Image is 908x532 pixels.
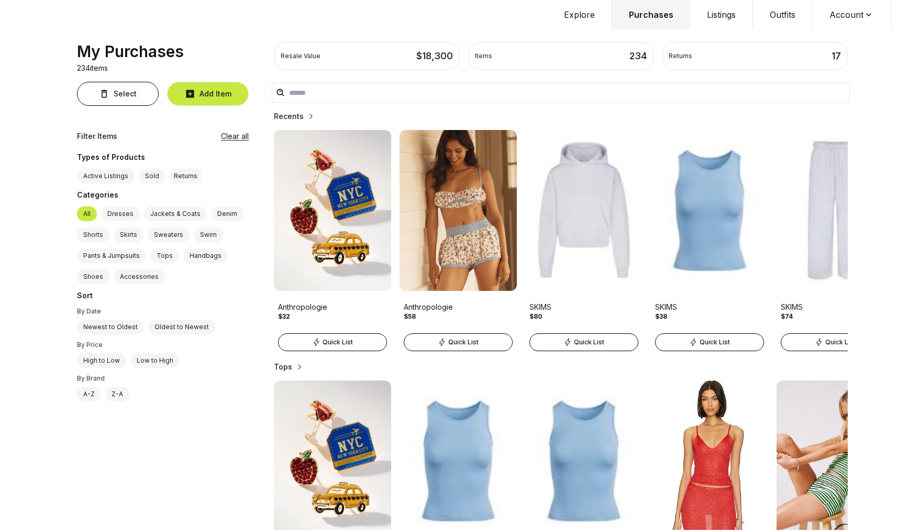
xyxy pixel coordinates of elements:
div: $38 [655,312,667,321]
label: Sweaters [148,227,190,242]
a: Quick List [274,331,391,351]
img: Product Image [777,130,894,291]
label: All [77,207,97,221]
p: 234 items [77,63,108,73]
div: By Brand [77,374,249,383]
label: Pants & Jumpsuits [77,248,146,263]
label: Accessories [114,269,165,284]
div: SKIMS [781,302,890,312]
a: Product ImageSKIMS$80Quick List [525,130,643,351]
div: My Purchases [77,42,184,61]
div: Resale Value [281,52,320,60]
button: Clear all [221,131,249,142]
label: Active Listings [77,169,135,183]
span: Quick List [448,338,479,346]
a: Quick List [400,331,517,351]
label: Z-A [105,387,129,401]
button: Returns [170,169,202,183]
label: Denim [211,207,243,221]
div: Items [475,52,492,60]
h2: Tops [274,362,292,372]
button: Recents [274,111,316,122]
div: By Price [77,341,249,349]
img: Product Image [651,130,768,291]
img: Product Image [274,130,391,291]
div: 17 [832,49,841,63]
label: Handbags [183,248,228,263]
span: Quick List [825,338,856,346]
div: $80 [529,312,542,321]
div: Anthropologie [404,302,513,312]
div: SKIMS [529,302,638,312]
button: Add Item [167,82,249,106]
span: Quick List [700,338,730,346]
a: Quick List [651,331,768,351]
a: Product ImageAnthropologie$58Quick List [400,130,517,351]
div: Anthropologie [278,302,387,312]
a: Product ImageAnthropologie$32Quick List [274,130,391,351]
label: Newest to Oldest [77,320,144,334]
a: Product ImageSKIMS$74Quick List [777,130,894,351]
div: SKIMS [655,302,764,312]
label: Shorts [77,227,109,242]
img: Product Image [400,130,517,291]
label: Sold [139,169,165,183]
span: Quick List [323,338,353,346]
img: Product Image [525,130,643,291]
label: Low to High [130,353,180,368]
a: Quick List [777,331,894,351]
button: Tops [274,362,305,372]
div: $ 18,300 [416,49,453,63]
label: Skirts [114,227,143,242]
label: Tops [150,248,179,263]
label: A-Z [77,387,101,401]
label: Shoes [77,269,109,284]
div: Filter Items [77,131,117,142]
div: $74 [781,312,793,321]
h2: Recents [274,111,304,122]
div: Sort [77,290,249,303]
div: By Date [77,307,249,316]
label: Oldest to Newest [148,320,215,334]
div: Returns [669,52,692,60]
label: Swim [194,227,223,242]
a: Quick List [525,331,643,351]
div: Types of Products [77,152,249,165]
button: Select [77,82,159,106]
label: Dresses [101,207,140,221]
div: $32 [278,312,290,321]
img: Button Logo [17,2,42,27]
a: Product ImageSKIMS$38Quick List [651,130,768,351]
label: High to Low [77,353,126,368]
div: Categories [77,190,249,202]
label: Jackets & Coats [144,207,207,221]
div: $58 [404,312,416,321]
span: Quick List [574,338,604,346]
div: 234 [629,49,647,63]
